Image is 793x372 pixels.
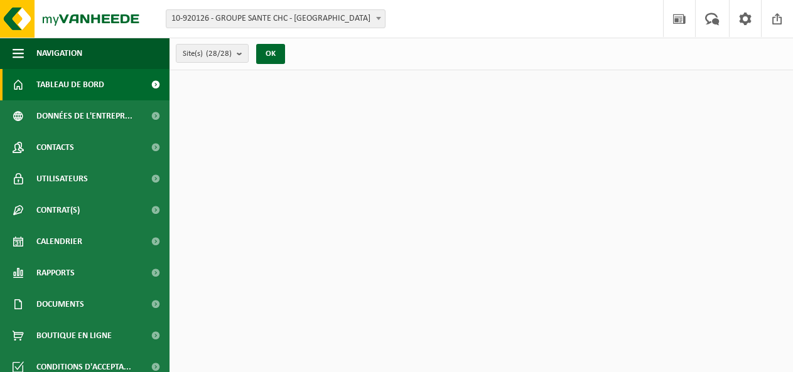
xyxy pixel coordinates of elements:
[256,44,285,64] button: OK
[36,38,82,69] span: Navigation
[36,100,132,132] span: Données de l'entrepr...
[206,50,232,58] count: (28/28)
[176,44,249,63] button: Site(s)(28/28)
[183,45,232,63] span: Site(s)
[36,132,74,163] span: Contacts
[36,289,84,320] span: Documents
[36,257,75,289] span: Rapports
[36,226,82,257] span: Calendrier
[36,320,112,351] span: Boutique en ligne
[36,194,80,226] span: Contrat(s)
[166,10,385,28] span: 10-920126 - GROUPE SANTE CHC - LIÈGE
[36,69,104,100] span: Tableau de bord
[36,163,88,194] span: Utilisateurs
[166,9,386,28] span: 10-920126 - GROUPE SANTE CHC - LIÈGE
